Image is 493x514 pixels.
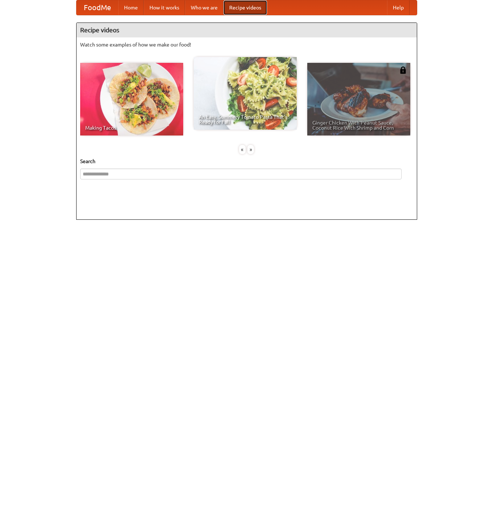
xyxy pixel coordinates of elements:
a: FoodMe [77,0,118,15]
a: Home [118,0,144,15]
h4: Recipe videos [77,23,417,37]
span: Making Tacos [85,125,178,130]
img: 483408.png [399,66,407,74]
span: An Easy, Summery Tomato Pasta That's Ready for Fall [199,114,292,125]
a: How it works [144,0,185,15]
div: » [247,145,254,154]
p: Watch some examples of how we make our food! [80,41,413,48]
a: Who we are [185,0,223,15]
a: Making Tacos [80,63,183,135]
a: Recipe videos [223,0,267,15]
a: An Easy, Summery Tomato Pasta That's Ready for Fall [194,57,297,130]
h5: Search [80,158,413,165]
div: « [239,145,246,154]
a: Help [387,0,410,15]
